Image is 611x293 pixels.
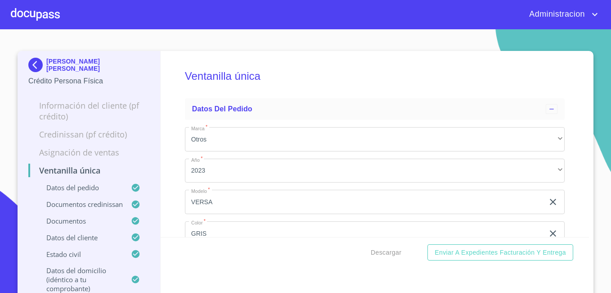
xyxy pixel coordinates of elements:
p: Datos del domicilio (idéntico a tu comprobante) [28,266,131,293]
button: Descargar [367,244,405,261]
p: Datos del pedido [28,183,131,192]
img: Docupass spot blue [28,58,46,72]
button: account of current user [522,7,600,22]
p: Documentos [28,216,131,225]
div: Datos del pedido [185,98,565,120]
span: Enviar a Expedientes Facturación y Entrega [435,247,566,258]
div: [PERSON_NAME] [PERSON_NAME] [28,58,149,76]
span: Datos del pedido [192,105,252,113]
button: clear input [548,228,558,239]
p: Documentos CrediNissan [28,200,131,209]
p: Crédito Persona Física [28,76,149,87]
p: Asignación de Ventas [28,147,149,158]
p: Datos del cliente [28,233,131,242]
button: clear input [548,197,558,207]
p: Información del cliente (PF crédito) [28,100,149,122]
span: Descargar [371,247,401,258]
p: Ventanilla única [28,165,149,176]
div: Otros [185,127,565,151]
div: 2023 [185,159,565,183]
p: Credinissan (PF crédito) [28,129,149,140]
p: Estado civil [28,250,131,259]
h5: Ventanilla única [185,58,565,95]
p: [PERSON_NAME] [PERSON_NAME] [46,58,149,72]
button: Enviar a Expedientes Facturación y Entrega [427,244,573,261]
span: Administracion [522,7,589,22]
